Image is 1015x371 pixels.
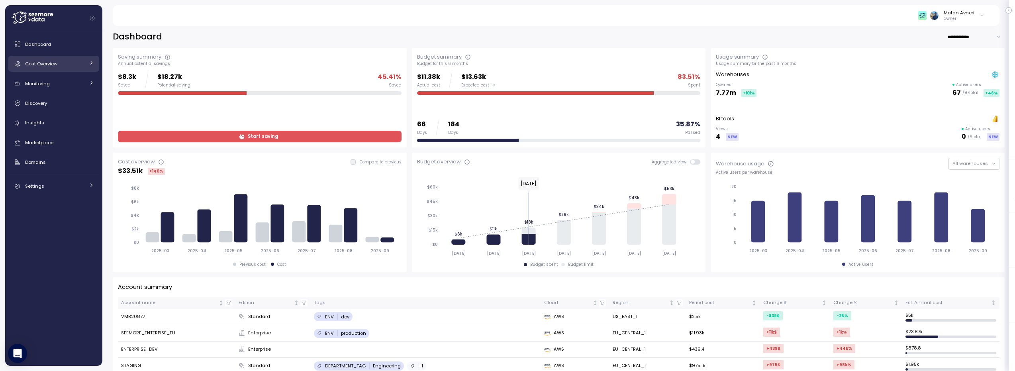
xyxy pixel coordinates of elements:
div: NEW [987,133,999,141]
tspan: 2025-05 [823,248,841,253]
p: DEPARTMENT_TAG [325,363,366,369]
tspan: 2025-09 [372,248,390,253]
div: Budget summary [417,53,462,61]
td: $439.4 [686,342,760,358]
p: 67 [952,88,961,98]
div: +44k % [833,344,855,353]
tspan: [DATE] [521,251,535,256]
div: Days [417,130,427,135]
p: Queries [716,82,756,88]
div: Spent [688,82,700,88]
td: $11.93k [686,325,760,342]
span: Standard [248,362,270,369]
text: [DATE] [521,180,537,187]
span: Cost Overview [25,61,57,67]
div: +1k % [833,328,850,337]
tspan: 2025-08 [335,248,353,253]
tspan: [DATE] [592,251,606,256]
div: Matan Avneri [944,10,974,16]
div: Period cost [689,299,750,306]
tspan: 2025-07 [896,248,915,253]
tspan: 2025-04 [786,248,805,253]
span: Enterprise [248,346,271,353]
div: Warehouse usage [716,160,764,168]
tspan: 2025-07 [298,248,316,253]
div: Budget for this 6 months [417,61,701,67]
span: Domains [25,159,46,165]
a: Insights [8,115,99,131]
div: Est. Annual cost [905,299,990,306]
div: Saved [118,82,136,88]
td: SEEMORE_ENTERPISE_EU [118,325,235,342]
span: Monitoring [25,80,50,87]
p: / 97 total [962,90,978,96]
p: $11.38k [417,72,440,82]
a: Monitoring [8,76,99,92]
div: Active users [848,262,874,267]
span: Dashboard [25,41,51,47]
p: Active users [956,82,981,88]
div: Not sorted [294,300,299,306]
p: 7.77m [716,88,736,98]
p: Owner [944,16,974,22]
div: +11k $ [763,328,780,337]
span: Enterprise [248,330,271,337]
div: Not sorted [592,300,598,306]
div: Not sorted [821,300,827,306]
tspan: 2025-03 [749,248,767,253]
tspan: [DATE] [451,251,465,256]
tspan: 2025-03 [151,248,169,253]
tspan: 2025-05 [225,248,243,253]
tspan: $2k [131,226,139,232]
p: 83.51 % [678,72,700,82]
th: Est. Annual costNot sorted [902,297,999,309]
div: Annual potential savings [118,61,402,67]
tspan: $6k [131,199,139,204]
div: +975 $ [763,360,784,369]
div: Budget limit [568,262,594,267]
div: Not sorted [991,300,996,306]
div: Budget overview [417,158,461,166]
div: +98k % [833,360,854,369]
tspan: $34k [593,204,604,209]
div: Not sorted [894,300,899,306]
p: production [341,330,366,336]
span: Aggregated view [652,159,690,165]
p: ENV [325,314,334,320]
p: 35.87 % [676,119,700,130]
span: All warehouses [952,160,988,167]
div: AWS [544,346,606,353]
div: Tags [314,299,537,306]
tspan: 2025-08 [933,248,951,253]
img: ALV-UjWwOUUr5_2X2Lo9yuWyaEl9YwcVyGxYfI80OVEKul8vUY9eVU-6SRVFyi0kwxtP7j5oPBIxUOySGQruSdYJRfsAmx3NB... [930,11,939,20]
div: +101 % [741,89,756,97]
tspan: $53k [664,186,674,191]
p: $13.63k [461,72,495,82]
tspan: 0 [734,240,737,245]
div: Previous cost [239,262,266,267]
a: Settings [8,178,99,194]
tspan: $30k [427,213,438,218]
tspan: [DATE] [627,251,641,256]
tspan: [DATE] [557,251,571,256]
tspan: $45k [427,199,438,204]
span: Settings [25,183,44,189]
tspan: 2025-09 [970,248,988,253]
p: Warehouses [716,71,749,79]
div: Potential saving [157,82,190,88]
tspan: $43k [629,195,639,200]
th: EditionNot sorted [235,297,311,309]
tspan: 15 [733,198,737,203]
p: Views [716,126,739,132]
span: Standard [248,313,270,320]
div: Usage summary [716,53,759,61]
div: +46 % [984,89,999,97]
div: AWS [544,313,606,320]
tspan: 10 [733,212,737,217]
a: Domains [8,154,99,170]
button: All warehouses [948,158,999,169]
tspan: 20 [732,184,737,189]
div: +140 % [148,168,165,175]
p: BI tools [716,115,734,123]
div: -839 $ [763,311,783,320]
